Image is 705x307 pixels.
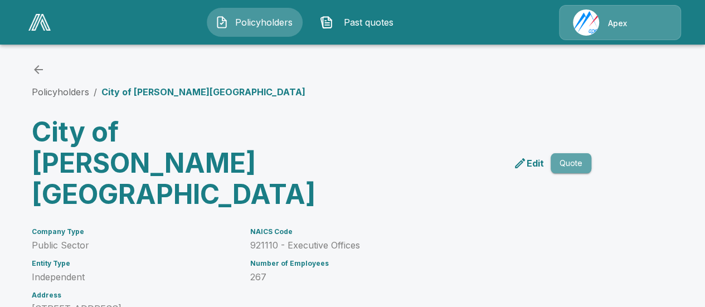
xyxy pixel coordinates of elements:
[94,85,97,99] li: /
[233,16,294,29] span: Policyholders
[101,85,305,99] p: City of [PERSON_NAME][GEOGRAPHIC_DATA]
[207,8,303,37] button: Policyholders IconPolicyholders
[312,8,407,37] button: Past quotes IconPast quotes
[32,272,237,282] p: Independent
[32,116,307,210] h3: City of [PERSON_NAME][GEOGRAPHIC_DATA]
[551,153,591,174] button: Quote
[527,157,544,170] p: Edit
[32,240,237,251] p: Public Sector
[511,154,546,172] a: edit
[28,14,51,31] img: AA Logo
[215,16,228,29] img: Policyholders Icon
[32,260,237,267] h6: Entity Type
[250,260,565,267] h6: Number of Employees
[250,272,565,282] p: 267
[32,63,45,76] a: back
[32,228,237,236] h6: Company Type
[338,16,399,29] span: Past quotes
[250,228,565,236] h6: NAICS Code
[320,16,333,29] img: Past quotes Icon
[32,291,237,299] h6: Address
[32,86,89,98] a: Policyholders
[250,240,565,251] p: 921110 - Executive Offices
[32,85,305,99] nav: breadcrumb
